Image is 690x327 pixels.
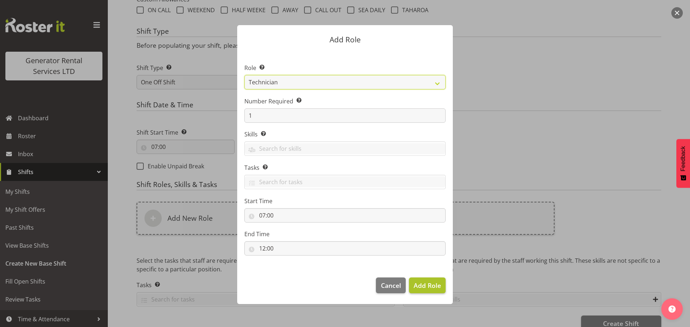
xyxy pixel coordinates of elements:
[668,305,676,313] img: help-xxl-2.png
[244,197,446,205] label: Start Time
[376,277,405,293] button: Cancel
[244,241,446,256] input: Click to select...
[245,176,445,187] input: Search for tasks
[409,277,446,293] button: Add Role
[680,146,686,171] span: Feedback
[244,130,446,139] label: Skills
[244,230,446,238] label: End Time
[244,64,446,72] label: Role
[676,139,690,188] button: Feedback - Show survey
[244,208,446,223] input: Click to select...
[414,281,441,290] span: Add Role
[244,163,446,172] label: Tasks
[244,97,446,106] label: Number Required
[244,36,446,43] p: Add Role
[245,143,445,154] input: Search for skills
[381,281,401,290] span: Cancel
